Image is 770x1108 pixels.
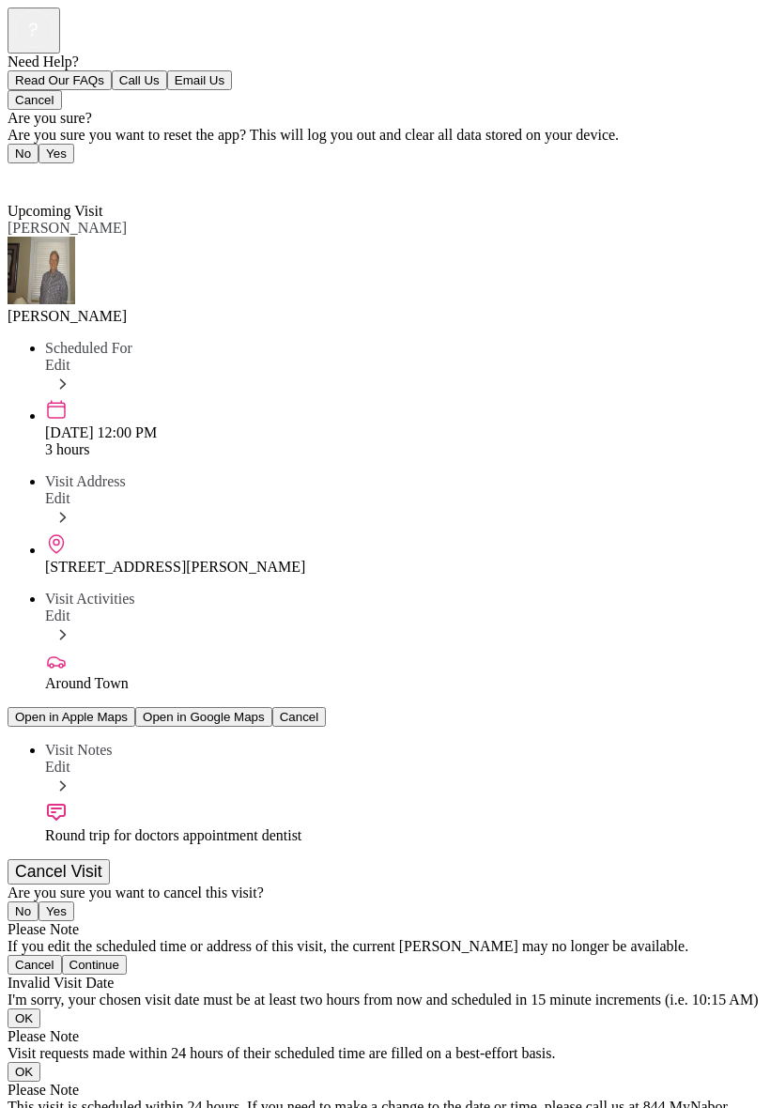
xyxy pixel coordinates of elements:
span: [PERSON_NAME] [8,220,127,236]
div: Round trip for doctors appointment dentist [45,827,762,844]
button: Cancel [8,955,62,975]
div: 3 hours [45,441,762,458]
div: [STREET_ADDRESS][PERSON_NAME] [45,559,762,576]
span: Visit Address [45,473,126,489]
div: [PERSON_NAME] [8,308,762,325]
div: I'm sorry, your chosen visit date must be at least two hours from now and scheduled in 15 minute ... [8,992,762,1008]
div: Are you sure you want to cancel this visit? [8,885,762,901]
div: Are you sure? [8,110,762,127]
button: No [8,144,38,163]
div: Please Note [8,1028,762,1045]
span: Edit [45,357,70,373]
span: Edit [45,759,70,775]
div: If you edit the scheduled time or address of this visit, the current [PERSON_NAME] may no longer ... [8,938,762,955]
button: Cancel [8,90,62,110]
button: Email Us [167,70,232,90]
button: Cancel [272,707,327,727]
span: Upcoming Visit [8,203,102,219]
span: Visit Activities [45,591,134,607]
button: Read Our FAQs [8,70,112,90]
img: avatar [8,237,75,304]
button: OK [8,1008,40,1028]
button: Open in Google Maps [135,707,272,727]
button: No [8,901,38,921]
div: Are you sure you want to reset the app? This will log you out and clear all data stored on your d... [8,127,762,144]
div: Please Note [8,1082,762,1099]
div: Visit requests made within 24 hours of their scheduled time are filled on a best-effort basis. [8,1045,762,1062]
button: OK [8,1062,40,1082]
div: [DATE] 12:00 PM [45,424,762,441]
button: Continue [62,955,127,975]
button: Yes [38,901,74,921]
div: Need Help? [8,54,762,70]
div: Invalid Visit Date [8,975,762,992]
div: Please Note [8,921,762,938]
button: Yes [38,144,74,163]
span: Edit [45,490,70,506]
button: Open in Apple Maps [8,707,135,727]
button: Call Us [112,70,167,90]
span: Edit [45,608,70,623]
span: Visit Notes [45,742,112,758]
button: Cancel Visit [8,859,110,885]
a: Back [8,169,50,185]
span: Back [19,169,50,185]
span: Scheduled For [45,340,132,356]
div: Around Town [45,675,762,692]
